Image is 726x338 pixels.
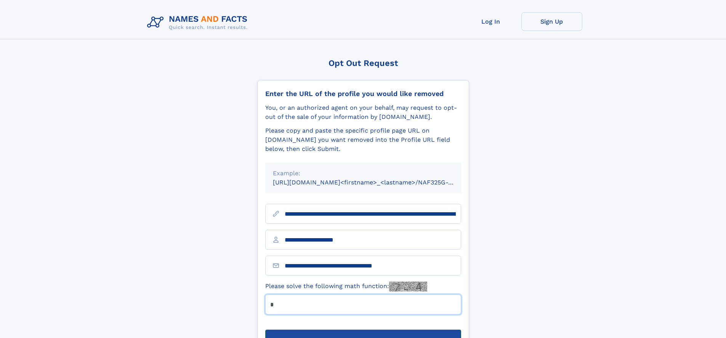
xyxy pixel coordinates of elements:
[257,58,469,68] div: Opt Out Request
[273,169,454,178] div: Example:
[273,179,476,186] small: [URL][DOMAIN_NAME]<firstname>_<lastname>/NAF325G-xxxxxxxx
[521,12,582,31] a: Sign Up
[265,282,427,292] label: Please solve the following math function:
[144,12,254,33] img: Logo Names and Facts
[265,126,461,154] div: Please copy and paste the specific profile page URL on [DOMAIN_NAME] you want removed into the Pr...
[460,12,521,31] a: Log In
[265,90,461,98] div: Enter the URL of the profile you would like removed
[265,103,461,122] div: You, or an authorized agent on your behalf, may request to opt-out of the sale of your informatio...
